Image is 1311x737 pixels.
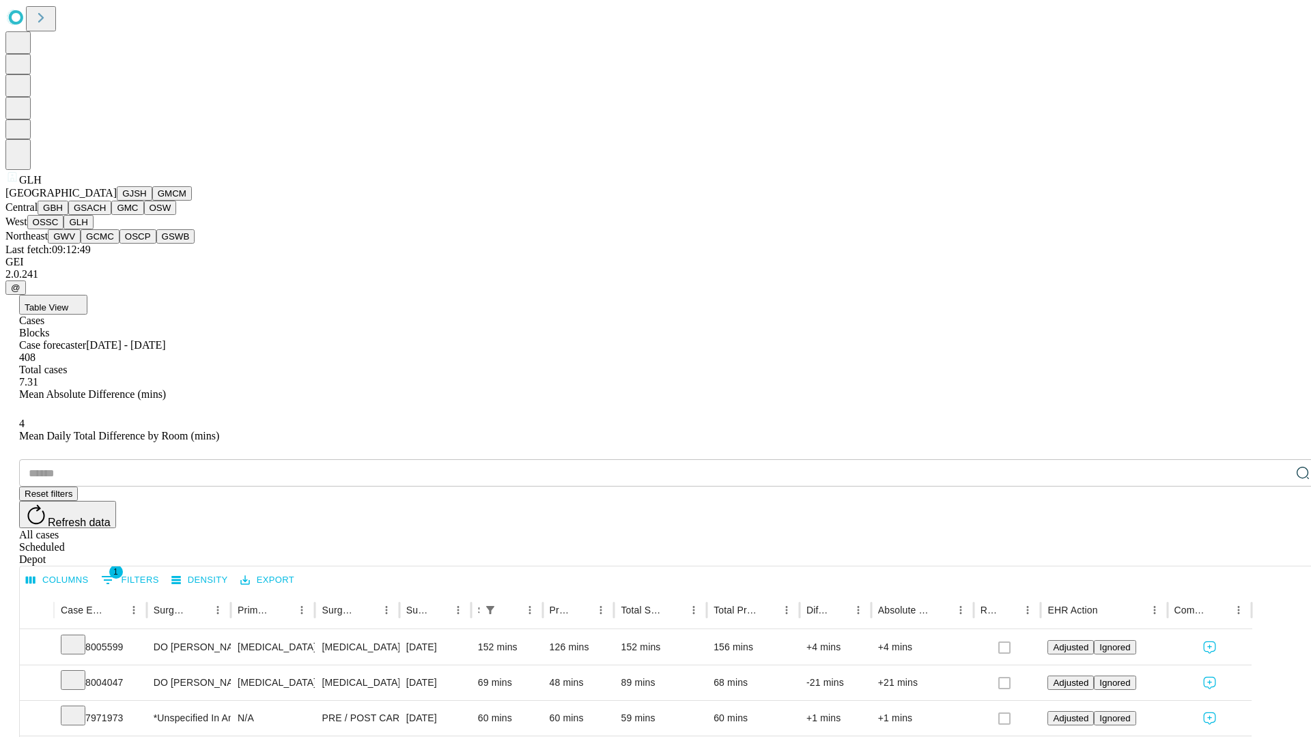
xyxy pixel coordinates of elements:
button: Menu [208,601,227,620]
div: +4 mins [806,630,864,665]
span: Refresh data [48,517,111,528]
button: Menu [520,601,539,620]
button: Sort [1210,601,1229,620]
div: [MEDICAL_DATA] [322,630,392,665]
button: GWV [48,229,81,244]
button: Menu [951,601,970,620]
div: [MEDICAL_DATA] [238,665,308,700]
div: Difference [806,605,828,616]
button: OSW [144,201,177,215]
button: Menu [1229,601,1248,620]
button: @ [5,280,26,295]
span: 4 [19,418,25,429]
div: Scheduled In Room Duration [478,605,479,616]
button: GBH [38,201,68,215]
span: Ignored [1099,678,1130,688]
div: EHR Action [1047,605,1097,616]
span: GLH [19,174,42,186]
span: Table View [25,302,68,313]
div: Absolute Difference [878,605,931,616]
div: 156 mins [714,630,793,665]
span: Adjusted [1053,678,1088,688]
div: DO [PERSON_NAME] Do [154,630,224,665]
span: 408 [19,351,36,363]
span: Mean Absolute Difference (mins) [19,388,166,400]
button: Sort [501,601,520,620]
div: Case Epic Id [61,605,104,616]
div: 60 mins [550,701,608,736]
span: [DATE] - [DATE] [86,339,165,351]
button: Sort [665,601,684,620]
div: *Unspecified In And Out Surgery Glh [154,701,224,736]
div: Comments [1174,605,1209,616]
div: +21 mins [878,665,967,700]
div: +4 mins [878,630,967,665]
span: Adjusted [1053,713,1088,723]
span: Mean Daily Total Difference by Room (mins) [19,430,219,442]
div: 8005599 [61,630,140,665]
div: Total Predicted Duration [714,605,757,616]
div: 60 mins [714,701,793,736]
button: Expand [27,671,47,695]
span: Central [5,201,38,213]
button: Expand [27,707,47,731]
div: 59 mins [621,701,700,736]
div: Resolved in EHR [981,605,998,616]
span: Reset filters [25,489,72,499]
button: Expand [27,636,47,660]
span: West [5,216,27,227]
span: 7.31 [19,376,38,388]
button: Menu [377,601,396,620]
div: 2.0.241 [5,268,1306,280]
button: Density [168,570,231,591]
button: Sort [830,601,849,620]
button: Sort [999,601,1018,620]
button: Sort [758,601,777,620]
button: Sort [358,601,377,620]
button: OSCP [119,229,156,244]
div: [DATE] [406,630,464,665]
div: [DATE] [406,665,464,700]
button: Sort [189,601,208,620]
button: Ignored [1094,640,1136,654]
div: [DATE] [406,701,464,736]
button: GMCM [152,186,192,201]
div: 48 mins [550,665,608,700]
button: Menu [777,601,796,620]
span: [GEOGRAPHIC_DATA] [5,187,117,199]
button: Menu [684,601,703,620]
button: Menu [1145,601,1164,620]
span: Total cases [19,364,67,375]
span: Ignored [1099,713,1130,723]
button: Sort [1099,601,1118,620]
div: Surgery Date [406,605,428,616]
button: GMC [111,201,143,215]
button: GJSH [117,186,152,201]
button: Sort [932,601,951,620]
div: 152 mins [478,630,536,665]
span: Ignored [1099,642,1130,652]
span: Last fetch: 09:12:49 [5,244,91,255]
button: Menu [449,601,468,620]
button: Table View [19,295,87,315]
div: -21 mins [806,665,864,700]
div: 1 active filter [481,601,500,620]
button: Adjusted [1047,676,1094,690]
button: Menu [124,601,143,620]
div: 68 mins [714,665,793,700]
div: +1 mins [806,701,864,736]
button: Export [237,570,298,591]
div: 8004047 [61,665,140,700]
div: 69 mins [478,665,536,700]
button: Reset filters [19,487,78,501]
div: PRE / POST CARE [322,701,392,736]
button: Select columns [23,570,92,591]
button: GCMC [81,229,119,244]
div: 89 mins [621,665,700,700]
button: Menu [849,601,868,620]
button: GLH [64,215,93,229]
div: N/A [238,701,308,736]
span: Adjusted [1053,642,1088,652]
span: @ [11,283,20,293]
button: Menu [292,601,311,620]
